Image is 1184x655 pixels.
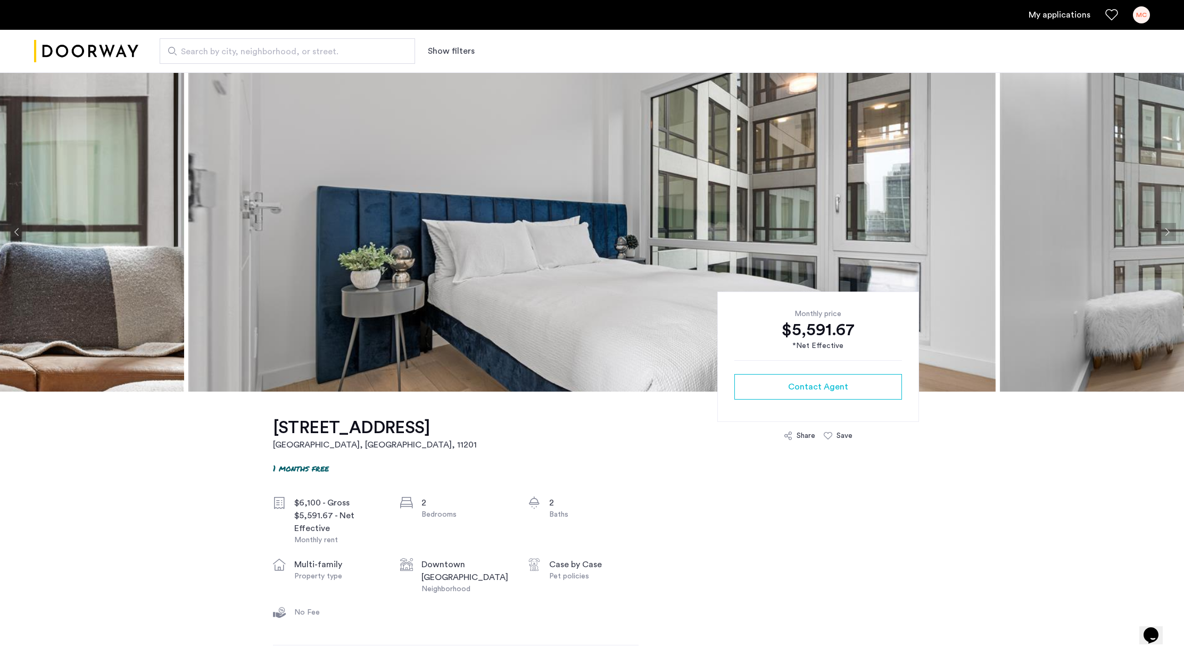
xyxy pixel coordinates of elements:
h2: [GEOGRAPHIC_DATA], [GEOGRAPHIC_DATA] , 11201 [273,438,477,451]
a: [STREET_ADDRESS][GEOGRAPHIC_DATA], [GEOGRAPHIC_DATA], 11201 [273,417,477,451]
h1: [STREET_ADDRESS] [273,417,477,438]
a: Favorites [1105,9,1118,21]
button: Next apartment [1158,223,1176,241]
div: Baths [549,509,639,520]
div: Neighborhood [421,584,511,594]
button: Previous apartment [8,223,26,241]
a: My application [1029,9,1090,21]
div: MC [1133,6,1150,23]
div: Pet policies [549,571,639,582]
div: Downtown [GEOGRAPHIC_DATA] [421,558,511,584]
img: logo [34,31,138,71]
a: Cazamio logo [34,31,138,71]
div: Monthly price [734,309,902,319]
p: 1 months free [273,462,329,474]
div: $6,100 - Gross [294,496,384,509]
div: Monthly rent [294,535,384,545]
button: button [734,374,902,400]
div: Property type [294,571,384,582]
div: $5,591.67 [734,319,902,341]
div: 2 [549,496,639,509]
img: apartment [188,72,996,392]
div: Share [797,430,815,441]
div: *Net Effective [734,341,902,352]
iframe: chat widget [1139,612,1173,644]
div: $5,591.67 - Net Effective [294,509,384,535]
span: Search by city, neighborhood, or street. [181,45,385,58]
div: Case by Case [549,558,639,571]
div: 2 [421,496,511,509]
input: Apartment Search [160,38,415,64]
button: Show or hide filters [428,45,475,57]
div: Save [837,430,852,441]
div: multi-family [294,558,384,571]
span: Contact Agent [788,380,848,393]
div: No Fee [294,607,384,618]
div: Bedrooms [421,509,511,520]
